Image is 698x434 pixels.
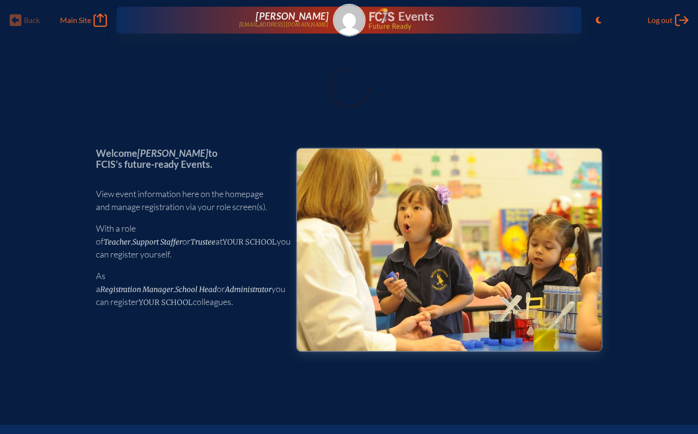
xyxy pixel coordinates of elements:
[60,13,107,27] a: Main Site
[368,23,550,30] span: Future Ready
[96,148,281,169] p: Welcome to FCIS’s future-ready Events.
[239,22,329,28] p: [EMAIL_ADDRESS][DOMAIN_NAME]
[225,285,272,294] span: Administrator
[334,5,365,35] img: Gravatar
[648,15,673,25] span: Log out
[223,237,277,246] span: your school
[369,8,551,30] div: FCIS Events — Future ready
[100,285,173,294] span: Registration Manager
[175,285,217,294] span: School Head
[96,188,281,213] p: View event information here on the homepage and manage registration via your role screen(s).
[139,298,193,307] span: your school
[190,237,215,246] span: Trustee
[96,222,281,261] p: With a role of , or at you can register yourself.
[297,149,602,351] img: Events
[256,10,329,22] span: [PERSON_NAME]
[60,15,91,25] span: Main Site
[132,237,182,246] span: Support Staffer
[137,147,208,159] span: [PERSON_NAME]
[333,4,366,36] a: Gravatar
[96,270,281,308] p: As a , or you can register colleagues.
[147,11,329,30] a: [PERSON_NAME][EMAIL_ADDRESS][DOMAIN_NAME]
[104,237,130,246] span: Teacher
